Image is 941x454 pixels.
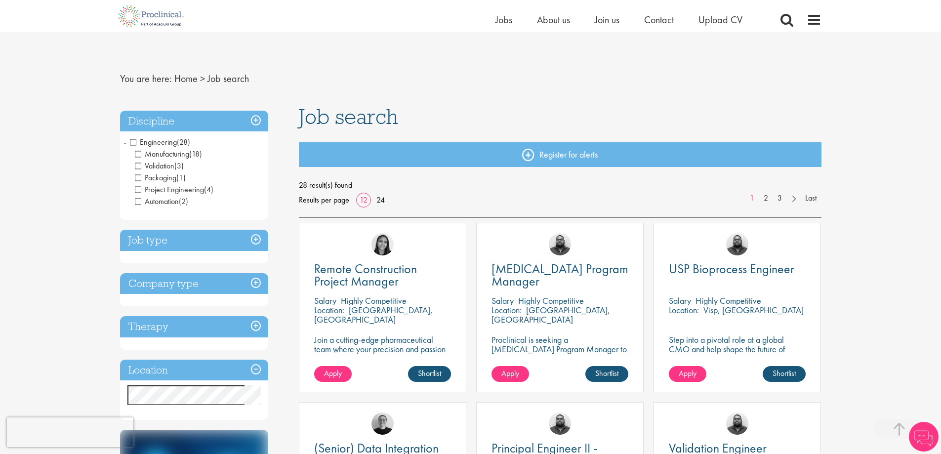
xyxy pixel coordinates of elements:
[120,360,268,381] h3: Location
[549,413,571,435] img: Ashley Bennett
[491,260,628,289] span: [MEDICAL_DATA] Program Manager
[373,195,388,205] a: 24
[763,366,806,382] a: Shortlist
[491,295,514,306] span: Salary
[120,273,268,294] h3: Company type
[135,172,186,183] span: Packaging
[491,366,529,382] a: Apply
[174,161,184,171] span: (3)
[189,149,202,159] span: (18)
[314,263,451,288] a: Remote Construction Project Manager
[135,196,188,206] span: Automation
[669,295,691,306] span: Salary
[501,368,519,378] span: Apply
[800,193,821,204] a: Last
[176,172,186,183] span: (1)
[135,161,174,171] span: Validation
[314,295,336,306] span: Salary
[314,335,451,372] p: Join a cutting-edge pharmaceutical team where your precision and passion for quality will help sh...
[299,103,398,130] span: Job search
[314,260,417,289] span: Remote Construction Project Manager
[773,193,787,204] a: 3
[669,366,706,382] a: Apply
[669,263,806,275] a: USP Bioprocess Engineer
[120,316,268,337] h3: Therapy
[726,413,748,435] img: Ashley Bennett
[491,304,610,325] p: [GEOGRAPHIC_DATA], [GEOGRAPHIC_DATA]
[299,142,821,167] a: Register for alerts
[537,13,570,26] a: About us
[698,13,742,26] a: Upload CV
[495,13,512,26] a: Jobs
[703,304,804,316] p: Visp, [GEOGRAPHIC_DATA]
[371,413,394,435] img: Emma Pretorious
[356,195,371,205] a: 12
[669,335,806,363] p: Step into a pivotal role at a global CMO and help shape the future of healthcare manufacturing.
[745,193,759,204] a: 1
[696,295,761,306] p: Highly Competitive
[549,233,571,255] img: Ashley Bennett
[135,184,213,195] span: Project Engineering
[299,178,821,193] span: 28 result(s) found
[314,304,344,316] span: Location:
[909,422,939,452] img: Chatbot
[179,196,188,206] span: (2)
[123,134,126,149] span: -
[314,366,352,382] a: Apply
[669,304,699,316] span: Location:
[207,72,249,85] span: Job search
[595,13,619,26] a: Join us
[135,172,176,183] span: Packaging
[679,368,696,378] span: Apply
[135,196,179,206] span: Automation
[408,366,451,382] a: Shortlist
[174,72,198,85] a: breadcrumb link
[491,335,628,391] p: Proclinical is seeking a [MEDICAL_DATA] Program Manager to join our client's team for an exciting...
[759,193,773,204] a: 2
[120,111,268,132] h3: Discipline
[135,149,202,159] span: Manufacturing
[120,72,172,85] span: You are here:
[135,161,184,171] span: Validation
[7,417,133,447] iframe: reCAPTCHA
[204,184,213,195] span: (4)
[585,366,628,382] a: Shortlist
[518,295,584,306] p: Highly Competitive
[644,13,674,26] a: Contact
[130,137,177,147] span: Engineering
[669,260,794,277] span: USP Bioprocess Engineer
[299,193,349,207] span: Results per page
[135,184,204,195] span: Project Engineering
[120,230,268,251] h3: Job type
[491,263,628,288] a: [MEDICAL_DATA] Program Manager
[130,137,190,147] span: Engineering
[341,295,407,306] p: Highly Competitive
[491,304,522,316] span: Location:
[371,233,394,255] img: Eloise Coly
[324,368,342,378] span: Apply
[200,72,205,85] span: >
[135,149,189,159] span: Manufacturing
[726,233,748,255] img: Ashley Bennett
[314,304,433,325] p: [GEOGRAPHIC_DATA], [GEOGRAPHIC_DATA]
[177,137,190,147] span: (28)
